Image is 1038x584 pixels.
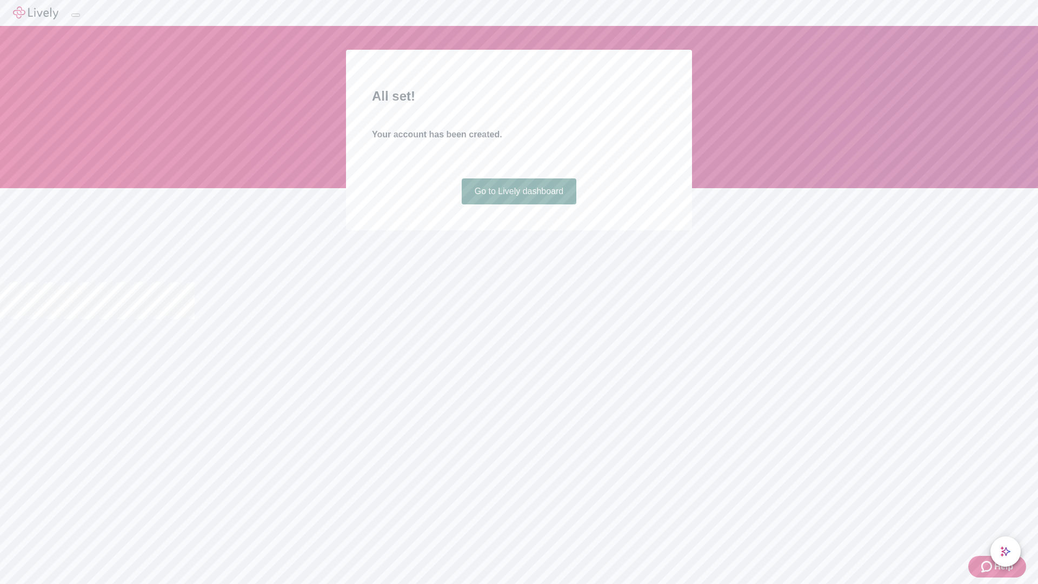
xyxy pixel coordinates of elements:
[1000,546,1011,557] svg: Lively AI Assistant
[13,6,58,19] img: Lively
[71,14,80,17] button: Log out
[990,536,1021,567] button: chat
[372,87,666,106] h2: All set!
[462,178,577,204] a: Go to Lively dashboard
[372,128,666,141] h4: Your account has been created.
[994,560,1013,573] span: Help
[968,556,1026,578] button: Zendesk support iconHelp
[981,560,994,573] svg: Zendesk support icon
